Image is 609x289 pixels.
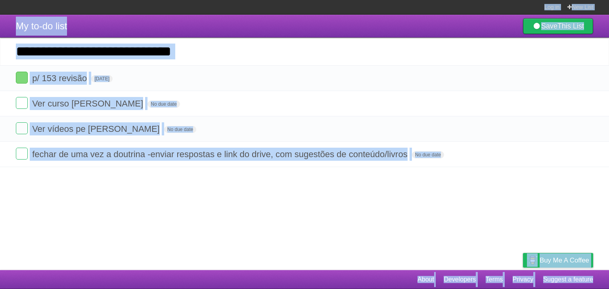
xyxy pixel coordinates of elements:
label: Done [16,122,28,134]
label: Done [16,148,28,160]
a: SaveThis List [523,18,593,34]
a: Developers [444,272,476,287]
b: This List [557,22,584,30]
span: Buy me a coffee [540,253,589,267]
span: No due date [412,151,444,158]
a: Suggest a feature [543,272,593,287]
span: [DATE] [91,75,113,82]
span: My to-do list [16,21,67,31]
a: Terms [486,272,503,287]
span: Ver curso [PERSON_NAME] [32,99,145,108]
a: About [417,272,434,287]
img: Buy me a coffee [527,253,538,267]
a: Buy me a coffee [523,253,593,268]
span: Ver vídeos pe [PERSON_NAME] [32,124,162,134]
label: Done [16,72,28,84]
span: fechar de uma vez a doutrina -enviar respostas e link do drive, com sugestões de conteúdo/livros [32,149,410,159]
a: Privacy [513,272,533,287]
span: p/ 153 revisão [32,73,89,83]
span: No due date [147,101,180,108]
label: Done [16,97,28,109]
span: No due date [164,126,196,133]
